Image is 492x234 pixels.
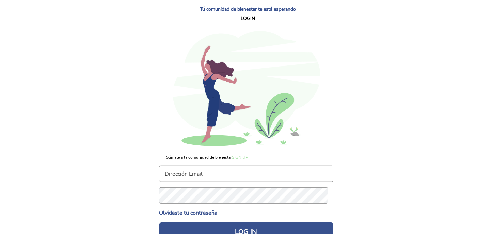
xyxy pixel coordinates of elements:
[166,155,232,160] span: Súmate a la comunidad de bienestar
[166,5,330,13] p: Tú comunidad de bienestar te está esperando
[232,155,248,160] span: SIGN UP
[159,166,333,182] input: Dirección Email
[159,209,217,217] b: Olvidaste tu contraseña
[166,15,330,23] p: LOGIN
